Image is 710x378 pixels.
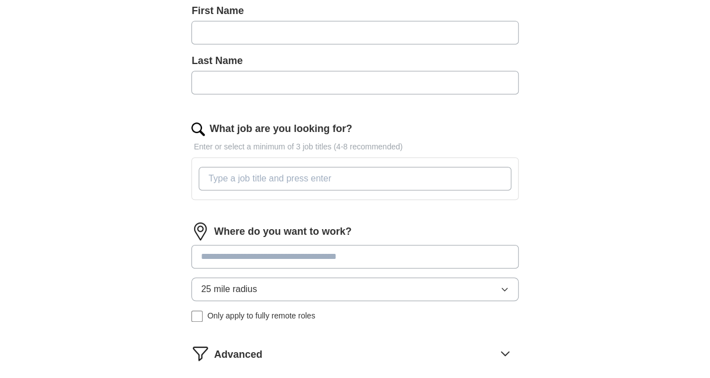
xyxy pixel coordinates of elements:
span: 25 mile radius [201,283,257,296]
label: First Name [191,3,518,19]
label: What job are you looking for? [209,121,352,136]
label: Where do you want to work? [214,224,351,239]
img: filter [191,344,209,362]
label: Last Name [191,53,518,69]
input: Type a job title and press enter [199,167,511,190]
span: Only apply to fully remote roles [207,310,315,322]
p: Enter or select a minimum of 3 job titles (4-8 recommended) [191,141,518,153]
img: search.png [191,122,205,136]
button: 25 mile radius [191,277,518,301]
input: Only apply to fully remote roles [191,311,203,322]
img: location.png [191,222,209,240]
span: Advanced [214,347,262,362]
